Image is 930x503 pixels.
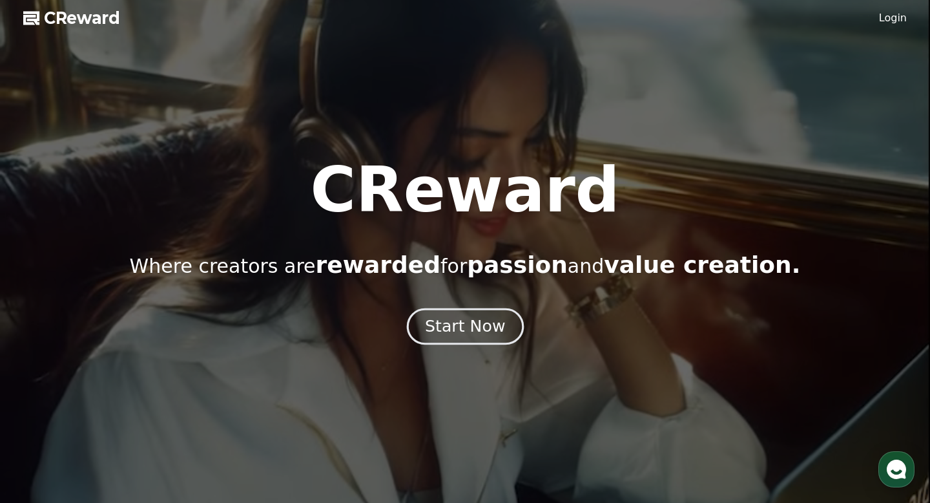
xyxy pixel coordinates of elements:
[107,416,145,426] span: Messages
[467,251,568,278] span: passion
[406,308,523,345] button: Start Now
[4,396,85,428] a: Home
[604,251,800,278] span: value creation.
[167,396,248,428] a: Settings
[409,322,521,334] a: Start Now
[23,8,120,28] a: CReward
[191,415,223,425] span: Settings
[425,316,505,337] div: Start Now
[879,10,907,26] a: Login
[33,415,56,425] span: Home
[310,159,619,221] h1: CReward
[44,8,120,28] span: CReward
[130,252,801,278] p: Where creators are for and
[316,251,440,278] span: rewarded
[85,396,167,428] a: Messages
